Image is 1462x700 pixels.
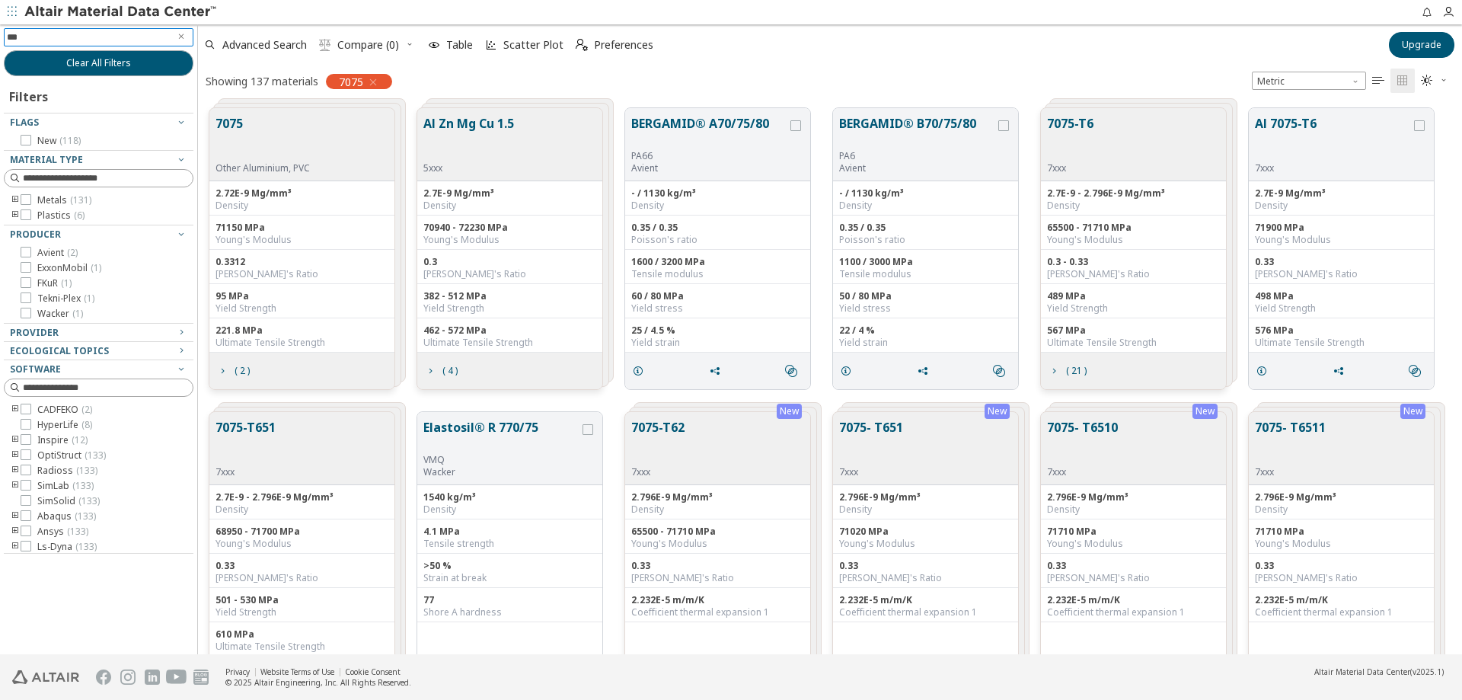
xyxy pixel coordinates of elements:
[319,39,331,51] i: 
[37,449,106,462] span: OptiStruct
[37,308,83,320] span: Wacker
[423,337,596,349] div: Ultimate Tensile Strength
[1047,503,1220,516] div: Density
[1255,606,1428,618] div: Coefficient thermal expansion 1
[423,606,596,618] div: Shore A hardness
[78,494,100,507] span: ( 133 )
[1255,526,1428,538] div: 71710 MPa
[10,480,21,492] i: toogle group
[37,465,97,477] span: Radioss
[215,606,388,618] div: Yield Strength
[839,526,1012,538] div: 71020 MPa
[839,114,995,150] button: BERGAMID® B70/75/80
[1314,666,1444,677] div: (v2025.1)
[625,356,657,386] button: Details
[631,572,804,584] div: [PERSON_NAME]'s Ratio
[417,356,464,386] button: ( 4 )
[702,356,734,386] button: Share
[1047,162,1093,174] div: 7xxx
[631,491,804,503] div: 2.796E-9 Mg/mm³
[631,594,804,606] div: 2.232E-5 m/m/K
[37,434,88,446] span: Inspire
[1047,337,1220,349] div: Ultimate Tensile Strength
[1047,200,1220,212] div: Density
[215,466,276,478] div: 7xxx
[222,40,307,50] span: Advanced Search
[423,466,579,478] p: Wacker
[839,150,995,162] div: PA6
[206,74,318,88] div: Showing 137 materials
[10,116,39,129] span: Flags
[10,209,21,222] i: toogle group
[215,491,388,503] div: 2.7E-9 - 2.796E-9 Mg/mm³
[1402,39,1441,51] span: Upgrade
[37,419,92,431] span: HyperLife
[61,276,72,289] span: ( 1 )
[1255,114,1411,162] button: Al 7075-T6
[631,256,804,268] div: 1600 / 3200 MPa
[631,466,685,478] div: 7xxx
[215,560,388,572] div: 0.33
[839,187,1012,200] div: - / 1130 kg/m³
[1255,418,1326,466] button: 7075- T6511
[631,526,804,538] div: 65500 - 71710 MPa
[910,356,942,386] button: Share
[1255,560,1428,572] div: 0.33
[1366,69,1390,93] button: Table View
[1326,356,1358,386] button: Share
[215,200,388,212] div: Density
[37,510,96,523] span: Abaqus
[1047,606,1220,618] div: Coefficient thermal expansion 1
[631,187,804,200] div: - / 1130 kg/m³
[37,480,94,492] span: SimLab
[1255,538,1428,550] div: Young's Modulus
[1402,356,1434,386] button: Similar search
[839,538,1012,550] div: Young's Modulus
[423,594,596,606] div: 77
[215,302,388,315] div: Yield Strength
[37,526,88,538] span: Ansys
[337,40,399,50] span: Compare (0)
[777,404,802,419] div: New
[37,277,72,289] span: FKuR
[10,465,21,477] i: toogle group
[985,404,1010,419] div: New
[215,538,388,550] div: Young's Modulus
[215,337,388,349] div: Ultimate Tensile Strength
[631,337,804,349] div: Yield strain
[631,324,804,337] div: 25 / 4.5 %
[10,510,21,523] i: toogle group
[215,187,388,200] div: 2.72E-9 Mg/mm³
[423,234,596,246] div: Young's Modulus
[423,222,596,234] div: 70940 - 72230 MPa
[37,292,94,305] span: Tekni-Plex
[10,228,61,241] span: Producer
[10,194,21,206] i: toogle group
[423,114,514,162] button: Al Zn Mg Cu 1.5
[1255,491,1428,503] div: 2.796E-9 Mg/mm³
[1400,404,1425,419] div: New
[1255,187,1428,200] div: 2.7E-9 Mg/mm³
[423,200,596,212] div: Density
[839,222,1012,234] div: 0.35 / 0.35
[1255,256,1428,268] div: 0.33
[631,290,804,302] div: 60 / 80 MPa
[993,365,1005,377] i: 
[1409,365,1421,377] i: 
[10,526,21,538] i: toogle group
[1047,324,1220,337] div: 567 MPa
[423,503,596,516] div: Density
[59,134,81,147] span: ( 118 )
[1255,222,1428,234] div: 71900 MPa
[1047,526,1220,538] div: 71710 MPa
[839,290,1012,302] div: 50 / 80 MPa
[1047,572,1220,584] div: [PERSON_NAME]'s Ratio
[839,256,1012,268] div: 1100 / 3000 MPa
[1047,491,1220,503] div: 2.796E-9 Mg/mm³
[423,324,596,337] div: 462 - 572 MPa
[260,666,334,677] a: Website Terms of Use
[839,324,1012,337] div: 22 / 4 %
[10,153,83,166] span: Material Type
[631,268,804,280] div: Tensile modulus
[215,503,388,516] div: Density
